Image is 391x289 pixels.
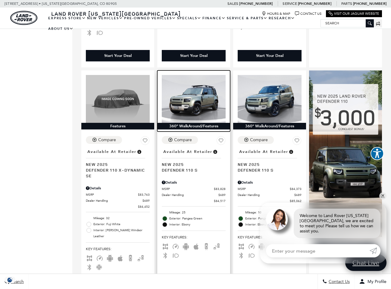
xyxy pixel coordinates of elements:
a: Submit [370,244,380,257]
span: Defender 110 S [162,167,221,173]
nav: Main Navigation [48,13,321,34]
span: $689 [142,198,150,203]
div: Start Your Deal [86,50,150,61]
button: Compare Vehicle [162,136,198,144]
span: $689 [294,193,302,197]
span: Key Features : [162,234,226,241]
span: Exterior: Pangea Green [169,216,226,222]
span: Vehicle is in stock and ready for immediate delivery. Due to demand, availability is subject to c... [212,148,218,155]
a: Dealer Handling $689 [86,198,150,203]
input: Enter your message [266,244,370,257]
img: 2025 LAND ROVER Defender 110 S [162,75,226,123]
a: Available at RetailerNew 2025Defender 110 S [238,148,302,173]
span: Interior: Ebony [169,222,226,228]
span: Blind Spot Monitor [213,244,220,248]
span: $84,452 [138,204,150,209]
span: Blind Spot Monitor [137,256,144,260]
span: Key Features : [238,234,302,241]
a: Visit Our Jaguar Website [329,11,379,16]
span: Exterior: Pangea Green [245,216,302,222]
img: 2025 LAND ROVER Defender 110 X-Dynamic SE [86,75,150,123]
a: Specials [177,13,202,23]
div: 360° WalkAround/Features [233,123,306,129]
li: Mileage: 32 [86,215,150,221]
span: Apple Car-Play [192,244,200,248]
span: Key Features : [86,246,150,252]
span: My Profile [365,279,386,284]
span: $689 [218,193,226,197]
span: Bluetooth [86,30,93,34]
span: Bluetooth [86,265,93,269]
span: Dealer Handling [162,193,218,197]
span: Available at Retailer [163,148,212,155]
a: Land Rover [US_STATE][GEOGRAPHIC_DATA] [48,10,184,17]
span: AWD [238,244,245,248]
div: Pricing Details - Defender 110 S [238,180,302,185]
span: Fog Lights [172,253,179,257]
span: Backup Camera [127,256,134,260]
span: Backup Camera [203,244,210,248]
span: Android Auto [182,244,189,248]
a: New Vehicles [86,13,124,23]
a: [PHONE_NUMBER] [298,1,331,6]
span: Available at Retailer [87,148,136,155]
a: Contact Us [295,11,321,16]
a: [PHONE_NUMBER] [353,1,386,6]
a: MSRP $83,828 [162,187,226,191]
span: Adaptive Cruise Control [172,244,179,248]
a: land-rover [10,11,37,25]
div: Features [81,123,154,129]
button: Save Vehicle [292,136,302,148]
a: Pre-Owned Vehicles [124,13,177,23]
span: Available at Retailer [239,148,288,155]
span: Cooled Seats [96,265,103,269]
button: Save Vehicle [141,136,150,148]
span: $84,373 [290,187,302,191]
div: Start Your Deal [256,53,283,58]
section: Click to Open Cookie Consent Modal [3,277,17,283]
span: Dealer Handling [86,198,142,203]
span: $83,828 [214,187,226,191]
a: $84,452 [86,204,150,209]
span: Contact Us [327,279,350,284]
div: Compare [250,137,268,143]
a: Service & Parts [226,13,268,23]
button: Save Vehicle [217,136,226,148]
a: [PHONE_NUMBER] [239,1,273,6]
button: Open user profile menu [355,274,391,289]
span: Interior: Ebony [245,222,302,228]
a: MSRP $84,373 [238,187,302,191]
div: Start Your Deal [238,50,302,61]
span: New 2025 [238,161,297,167]
a: Hours & Map [262,11,290,16]
span: Vehicle is in stock and ready for immediate delivery. Due to demand, availability is subject to c... [288,148,294,155]
a: Available at RetailerNew 2025Defender 110 S [162,148,226,173]
li: Mileage: 10 [238,210,302,216]
div: Start Your Deal [180,53,208,58]
img: Agent profile photo [266,209,288,230]
div: Welcome to Land Rover [US_STATE][GEOGRAPHIC_DATA], we are excited to meet you! Please tell us how... [294,209,380,238]
span: Sales [227,2,238,6]
a: Finance [202,13,226,23]
span: New 2025 [86,161,145,167]
button: Compare Vehicle [86,136,122,144]
button: Explore your accessibility options [371,147,384,160]
span: Android Auto [258,244,265,248]
a: Research [268,13,296,23]
a: EXPRESS STORE [48,13,86,23]
span: Dealer Handling [238,193,294,197]
a: Dealer Handling $689 [238,193,302,197]
span: Fog Lights [248,253,255,257]
span: Bluetooth [238,253,245,257]
span: Adaptive Cruise Control [248,244,255,248]
span: Parts [341,2,352,6]
a: [STREET_ADDRESS] • [US_STATE][GEOGRAPHIC_DATA], CO 80905 [5,2,117,6]
a: MSRP $83,763 [86,192,150,197]
span: Service [283,2,297,6]
span: $83,763 [138,192,150,197]
img: 2025 LAND ROVER Defender 110 S [238,75,302,123]
div: Pricing Details - Defender 110 X-Dynamic SE [86,185,150,191]
span: Land Rover [US_STATE][GEOGRAPHIC_DATA] [51,10,181,17]
span: Apple Car-Play [117,256,124,260]
div: Pricing Details - Defender 110 S [162,180,226,185]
